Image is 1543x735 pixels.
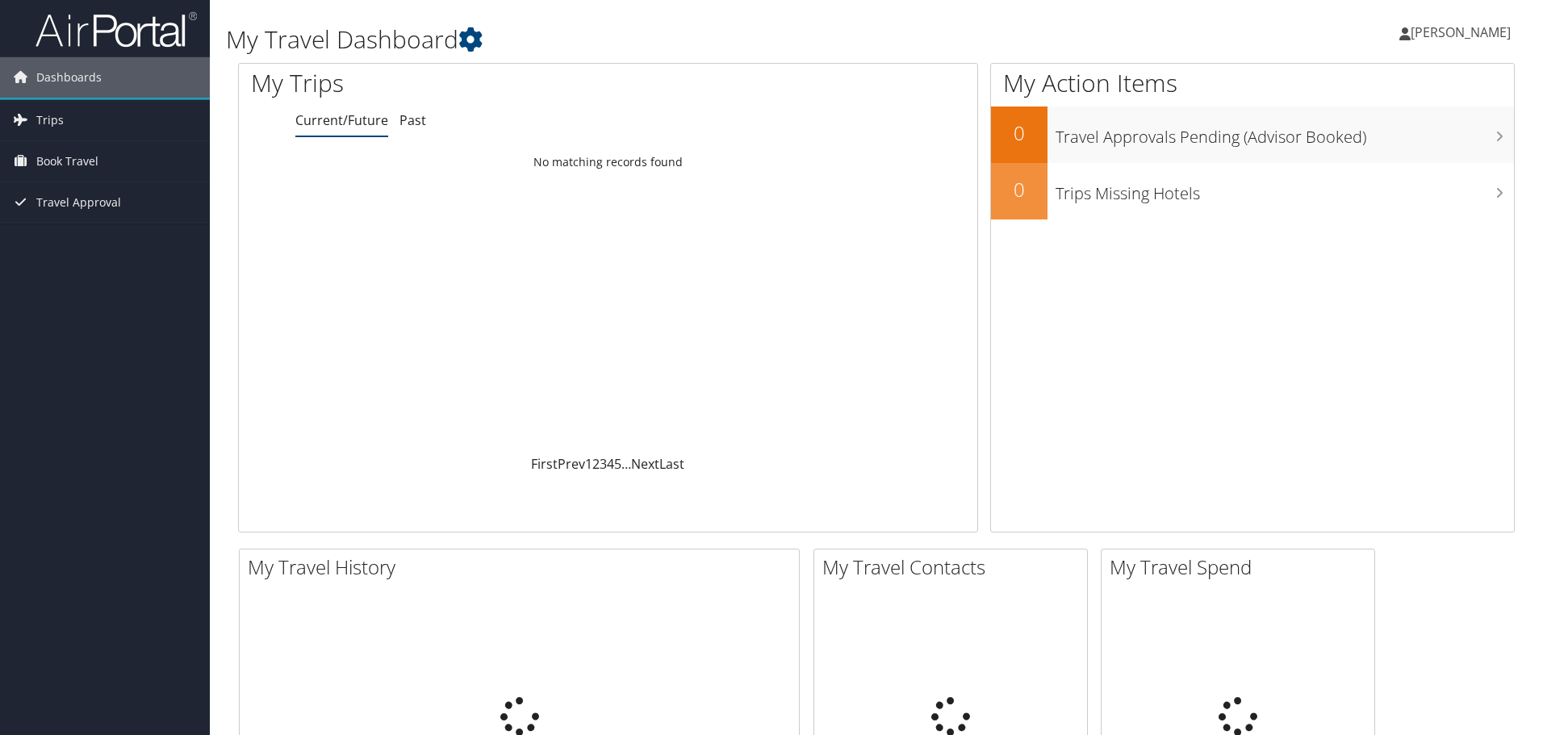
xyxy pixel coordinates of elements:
span: Travel Approval [36,182,121,223]
a: [PERSON_NAME] [1399,8,1527,56]
h2: My Travel History [248,553,799,581]
a: Prev [558,455,585,473]
span: Dashboards [36,57,102,98]
a: Current/Future [295,111,388,129]
h2: My Travel Spend [1110,553,1374,581]
h3: Trips Missing Hotels [1056,174,1514,205]
span: [PERSON_NAME] [1411,23,1511,41]
span: Trips [36,100,64,140]
h1: My Trips [251,66,658,100]
span: … [621,455,631,473]
a: 2 [592,455,600,473]
a: 5 [614,455,621,473]
h2: 0 [991,119,1047,147]
span: Book Travel [36,141,98,182]
h1: My Action Items [991,66,1514,100]
a: 1 [585,455,592,473]
a: 0Trips Missing Hotels [991,163,1514,219]
h1: My Travel Dashboard [226,23,1093,56]
h2: My Travel Contacts [822,553,1087,581]
a: 4 [607,455,614,473]
a: Last [659,455,684,473]
img: airportal-logo.png [36,10,197,48]
a: 0Travel Approvals Pending (Advisor Booked) [991,106,1514,163]
h2: 0 [991,176,1047,203]
a: Next [631,455,659,473]
a: 3 [600,455,607,473]
h3: Travel Approvals Pending (Advisor Booked) [1056,118,1514,148]
a: First [531,455,558,473]
td: No matching records found [239,148,977,177]
a: Past [399,111,426,129]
